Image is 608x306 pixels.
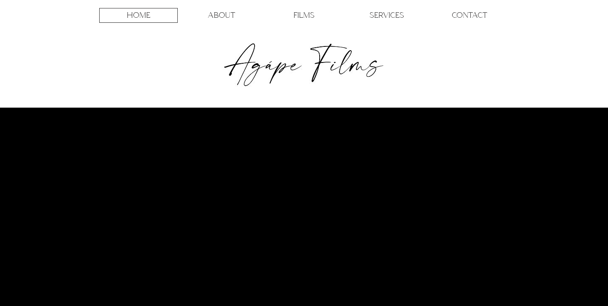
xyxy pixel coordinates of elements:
p: SERVICES [369,8,404,22]
p: FILMS [293,8,315,22]
p: ABOUT [208,8,235,22]
a: SERVICES [347,8,426,23]
nav: Site [97,8,511,23]
p: HOME [127,8,150,22]
a: HOME [99,8,178,23]
p: CONTACT [452,8,487,22]
a: CONTACT [430,8,509,23]
a: FILMS [265,8,343,23]
a: ABOUT [182,8,261,23]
